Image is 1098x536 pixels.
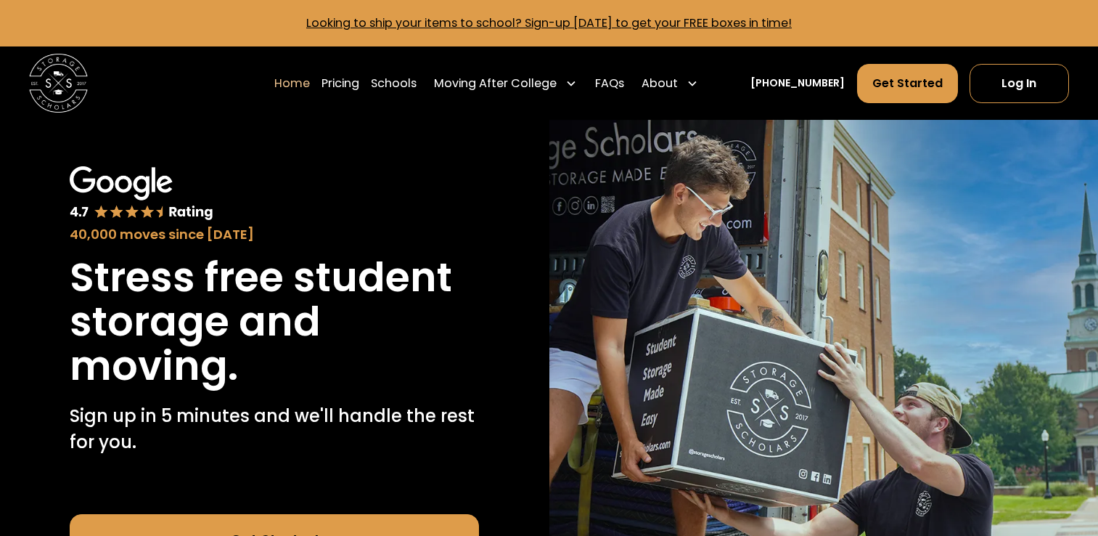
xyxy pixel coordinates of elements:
[636,63,704,104] div: About
[970,64,1069,103] a: Log In
[434,75,557,92] div: Moving After College
[750,76,845,91] a: [PHONE_NUMBER]
[306,15,792,31] a: Looking to ship your items to school? Sign-up [DATE] to get your FREE boxes in time!
[857,64,958,103] a: Get Started
[642,75,678,92] div: About
[70,166,213,221] img: Google 4.7 star rating
[274,63,310,104] a: Home
[371,63,417,104] a: Schools
[70,403,479,455] p: Sign up in 5 minutes and we'll handle the rest for you.
[595,63,624,104] a: FAQs
[29,54,88,113] img: Storage Scholars main logo
[321,63,359,104] a: Pricing
[70,224,479,244] div: 40,000 moves since [DATE]
[428,63,583,104] div: Moving After College
[70,256,479,389] h1: Stress free student storage and moving.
